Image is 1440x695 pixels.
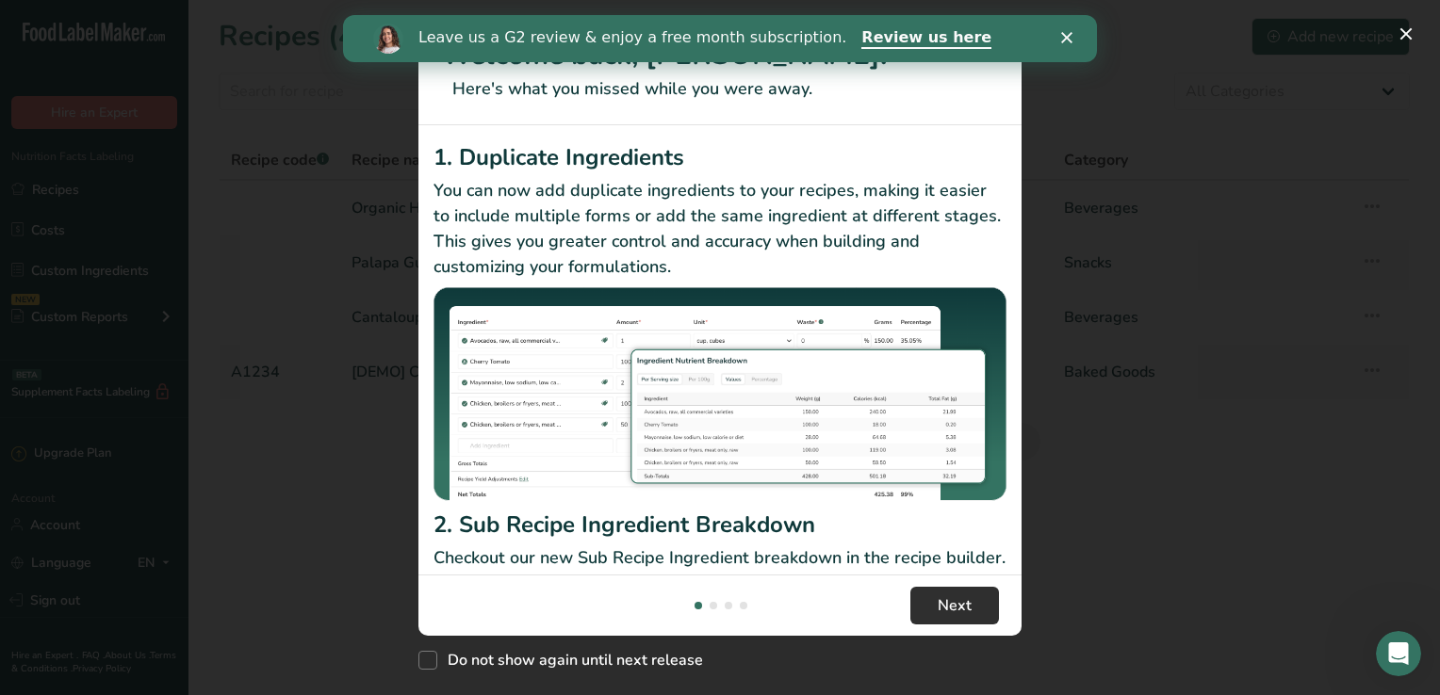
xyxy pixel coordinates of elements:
[343,15,1097,62] iframe: Intercom live chat banner
[718,17,737,28] div: Close
[938,594,972,617] span: Next
[910,587,999,624] button: Next
[441,76,999,102] p: Here's what you missed while you were away.
[434,178,1006,280] p: You can now add duplicate ingredients to your recipes, making it easier to include multiple forms...
[437,651,703,670] span: Do not show again until next release
[434,508,1006,541] h2: 2. Sub Recipe Ingredient Breakdown
[434,140,1006,174] h2: 1. Duplicate Ingredients
[1376,631,1421,676] iframe: Intercom live chat
[434,287,1006,501] img: Duplicate Ingredients
[434,545,1006,622] p: Checkout our new Sub Recipe Ingredient breakdown in the recipe builder. You can now see your Reci...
